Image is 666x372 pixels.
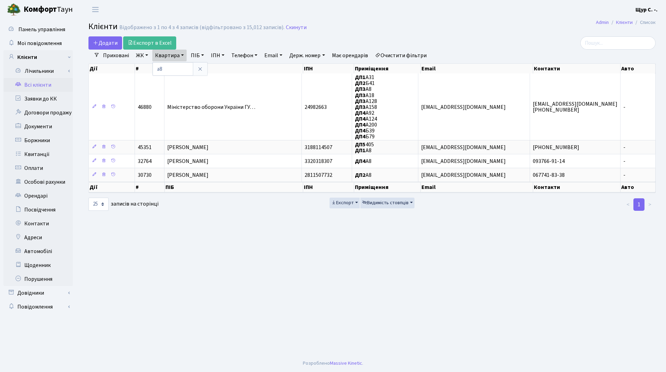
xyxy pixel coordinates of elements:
[533,100,617,114] span: [EMAIL_ADDRESS][DOMAIN_NAME] [PHONE_NUMBER]
[354,64,421,73] th: Приміщення
[188,50,207,61] a: ПІБ
[330,360,362,367] a: Massive Kinetic
[8,64,73,78] a: Лічильники
[355,97,366,105] b: ДП3
[303,360,363,367] div: Розроблено .
[360,198,415,208] button: Видимість стовпців
[303,64,354,73] th: ІПН
[138,144,152,151] span: 45351
[421,103,506,111] span: [EMAIL_ADDRESS][DOMAIN_NAME]
[421,144,506,151] span: [EMAIL_ADDRESS][DOMAIN_NAME]
[421,157,506,165] span: [EMAIL_ADDRESS][DOMAIN_NAME]
[533,157,565,165] span: 093766-91-14
[208,50,227,61] a: ІПН
[580,36,656,50] input: Пошук...
[586,15,666,30] nav: breadcrumb
[355,171,372,179] span: А8
[355,157,366,165] b: ДП4
[533,64,620,73] th: Контакти
[3,286,73,300] a: Довідники
[152,50,187,61] a: Квартира
[3,92,73,106] a: Заявки до КК
[623,144,625,151] span: -
[623,103,625,111] span: -
[138,171,152,179] span: 30730
[533,182,620,192] th: Контакти
[167,144,208,151] span: [PERSON_NAME]
[17,40,62,47] span: Мої повідомлення
[3,217,73,231] a: Контакти
[87,4,104,15] button: Переключити навігацію
[635,6,658,14] a: Щур С. -.
[354,182,421,192] th: Приміщення
[533,144,579,151] span: [PHONE_NUMBER]
[3,106,73,120] a: Договори продажу
[89,64,135,73] th: Дії
[305,171,332,179] span: 2811507732
[421,171,506,179] span: [EMAIL_ADDRESS][DOMAIN_NAME]
[138,157,152,165] span: 32764
[3,272,73,286] a: Порушення
[165,64,304,73] th: ПІБ
[355,79,366,87] b: ДП2
[623,157,625,165] span: -
[596,19,609,26] a: Admin
[88,198,159,211] label: записів на сторінці
[3,175,73,189] a: Особові рахунки
[229,50,260,61] a: Телефон
[24,4,73,16] span: Таун
[355,121,366,129] b: ДП4
[355,92,366,99] b: ДП3
[305,144,332,151] span: 3188114507
[93,39,118,47] span: Додати
[3,203,73,217] a: Посвідчення
[421,182,533,192] th: Email
[616,19,633,26] a: Клієнти
[3,78,73,92] a: Всі клієнти
[355,141,366,148] b: ДП5
[355,127,366,135] b: ДП4
[165,182,304,192] th: ПІБ
[133,50,151,61] a: ЖК
[331,199,354,206] span: Експорт
[89,182,135,192] th: Дії
[167,157,208,165] span: [PERSON_NAME]
[355,147,366,154] b: ДП1
[262,50,285,61] a: Email
[305,157,332,165] span: 3320318307
[3,244,73,258] a: Автомобілі
[329,50,371,61] a: Має орендарів
[633,198,644,211] a: 1
[355,86,366,93] b: ДП3
[355,109,366,117] b: ДП4
[355,157,372,165] span: А8
[3,231,73,244] a: Адреси
[3,50,73,64] a: Клієнти
[135,182,165,192] th: #
[355,171,366,179] b: ДП2
[355,73,377,140] span: А31 Б41 А8 А18 А128 А158 А92 А124 А200 Б39 Б79
[119,24,284,31] div: Відображено з 1 по 4 з 4 записів (відфільтровано з 15,012 записів).
[3,23,73,36] a: Панель управління
[286,24,307,31] a: Скинути
[3,147,73,161] a: Квитанції
[355,141,374,154] span: 405 А8
[24,4,57,15] b: Комфорт
[623,171,625,179] span: -
[3,189,73,203] a: Орендарі
[138,103,152,111] span: 46880
[100,50,132,61] a: Приховані
[167,103,255,111] span: Міністерство оборони України ГУ…
[3,133,73,147] a: Боржники
[3,36,73,50] a: Мої повідомлення
[355,73,366,81] b: ДП1
[7,3,21,17] img: logo.png
[3,120,73,133] a: Документи
[633,19,656,26] li: Список
[372,50,429,61] a: Очистити фільтри
[135,64,165,73] th: #
[3,258,73,272] a: Щоденник
[123,36,176,50] a: Експорт в Excel
[287,50,327,61] a: Держ. номер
